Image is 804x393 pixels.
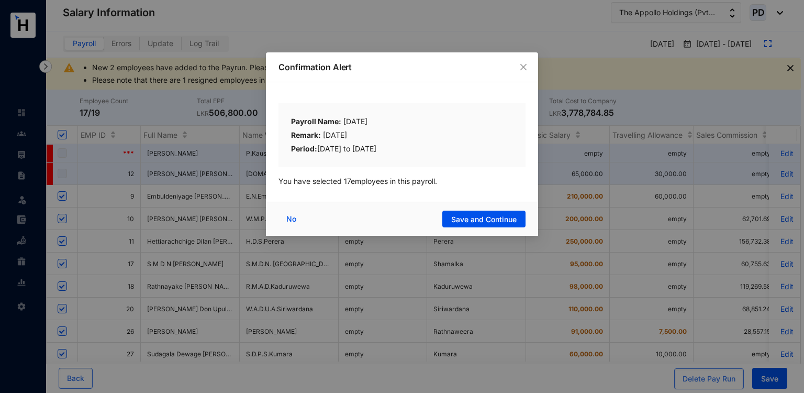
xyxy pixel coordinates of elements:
span: close [519,63,528,71]
b: Period: [291,144,317,153]
button: Save and Continue [442,211,526,227]
div: [DATE] [291,116,513,129]
b: Payroll Name: [291,117,341,126]
b: Remark: [291,130,321,139]
div: [DATE] to [DATE] [291,143,513,155]
button: Close [518,61,529,73]
div: [DATE] [291,129,513,143]
span: Save and Continue [451,214,517,225]
button: No [278,211,307,227]
p: Confirmation Alert [278,61,526,73]
span: No [286,213,296,225]
span: You have selected 17 employees in this payroll. [278,177,437,185]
